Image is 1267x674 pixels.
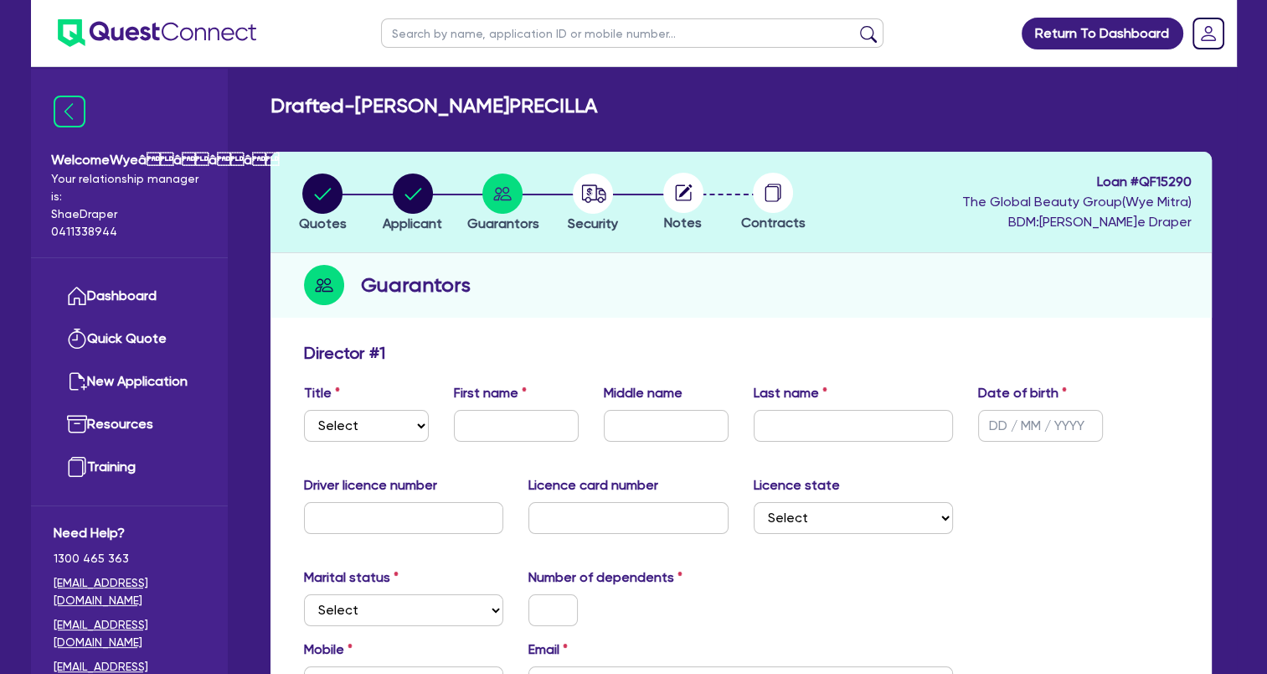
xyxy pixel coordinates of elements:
[454,383,527,403] label: First name
[304,475,437,495] label: Driver licence number
[304,343,385,363] h3: Director # 1
[58,19,256,47] img: quest-connect-logo-blue
[978,383,1067,403] label: Date of birth
[299,215,347,231] span: Quotes
[528,568,682,588] label: Number of dependents
[383,215,442,231] span: Applicant
[54,523,205,543] span: Need Help?
[1022,18,1183,49] a: Return To Dashboard
[270,94,597,118] h2: Drafted - [PERSON_NAME]PRECILLA
[67,371,87,391] img: new-application
[978,410,1103,442] input: DD / MM / YYYY
[567,173,619,235] button: Security
[304,383,340,403] label: Title
[382,173,443,235] button: Applicant
[1187,12,1230,55] a: Dropdown toggle
[466,215,538,231] span: Guarantors
[67,414,87,434] img: resources
[298,173,348,235] button: Quotes
[741,215,806,231] span: Contracts
[54,318,205,360] a: Quick Quote
[568,215,618,231] span: Security
[528,475,658,495] label: Licence card number
[51,150,208,170] span: Welcome Wyeââââ
[962,194,1192,210] span: The Global Beauty Group ( Wye​​​​ Mitra )
[754,475,840,495] label: Licence state
[54,574,205,609] a: [EMAIL_ADDRESS][DOMAIN_NAME]
[381,18,883,48] input: Search by name, application ID or mobile number...
[51,170,208,241] span: Your relationship manager is: Shae Draper 0411338944
[528,640,568,660] label: Email
[54,403,205,446] a: Resources
[754,383,827,403] label: Last name
[466,173,539,235] button: Guarantors
[304,640,353,660] label: Mobile
[67,457,87,477] img: training
[304,568,399,588] label: Marital status
[54,550,205,568] span: 1300 465 363
[962,172,1192,192] span: Loan # QF15290
[962,212,1192,232] span: BDM: [PERSON_NAME]e Draper
[54,96,85,127] img: icon-menu-close
[664,215,702,231] span: Notes
[54,360,205,403] a: New Application
[54,616,205,651] a: [EMAIL_ADDRESS][DOMAIN_NAME]
[54,446,205,489] a: Training
[67,329,87,349] img: quick-quote
[54,275,205,318] a: Dashboard
[604,383,682,403] label: Middle name
[304,265,344,305] img: step-icon
[361,270,471,300] h2: Guarantors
